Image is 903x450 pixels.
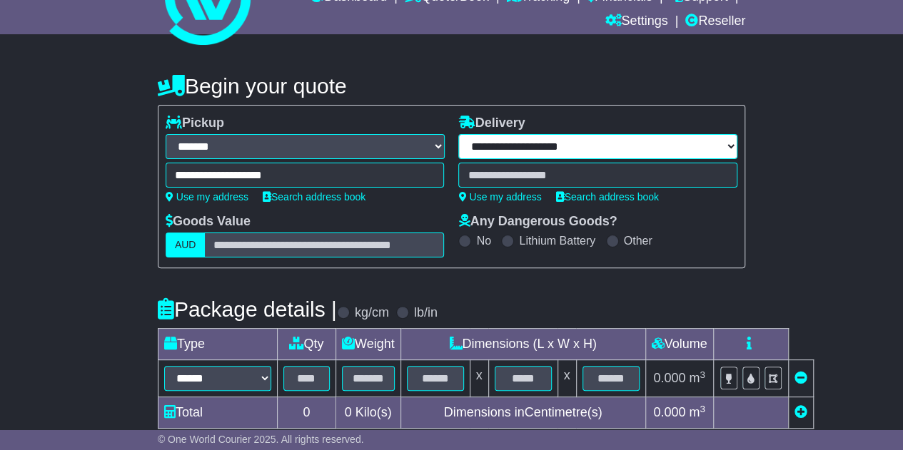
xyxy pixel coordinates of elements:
td: 0 [277,397,336,429]
td: Type [158,329,277,360]
a: Search address book [263,191,365,203]
td: x [470,360,488,397]
label: Delivery [458,116,525,131]
label: Goods Value [166,214,251,230]
td: x [558,360,576,397]
span: m [689,371,705,385]
a: Use my address [458,191,541,203]
sup: 3 [700,404,705,414]
label: kg/cm [355,305,389,321]
label: Other [624,234,652,247]
td: Volume [645,329,713,360]
td: Kilo(s) [336,397,400,429]
label: lb/in [414,305,438,321]
td: Qty [277,329,336,360]
a: Settings [605,10,667,34]
span: 0.000 [653,405,685,419]
td: Dimensions (L x W x H) [400,329,645,360]
label: Pickup [166,116,224,131]
h4: Package details | [158,297,337,321]
span: m [689,405,705,419]
label: AUD [166,232,206,257]
a: Search address book [556,191,659,203]
a: Remove this item [794,371,807,385]
span: © One World Courier 2025. All rights reserved. [158,434,364,445]
td: Dimensions in Centimetre(s) [400,397,645,429]
span: 0 [345,405,352,419]
a: Reseller [685,10,745,34]
h4: Begin your quote [158,74,745,98]
label: Lithium Battery [519,234,595,247]
a: Use my address [166,191,248,203]
a: Add new item [794,405,807,419]
td: Total [158,397,277,429]
sup: 3 [700,369,705,380]
label: No [476,234,490,247]
label: Any Dangerous Goods? [458,214,617,230]
td: Weight [336,329,400,360]
span: 0.000 [653,371,685,385]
